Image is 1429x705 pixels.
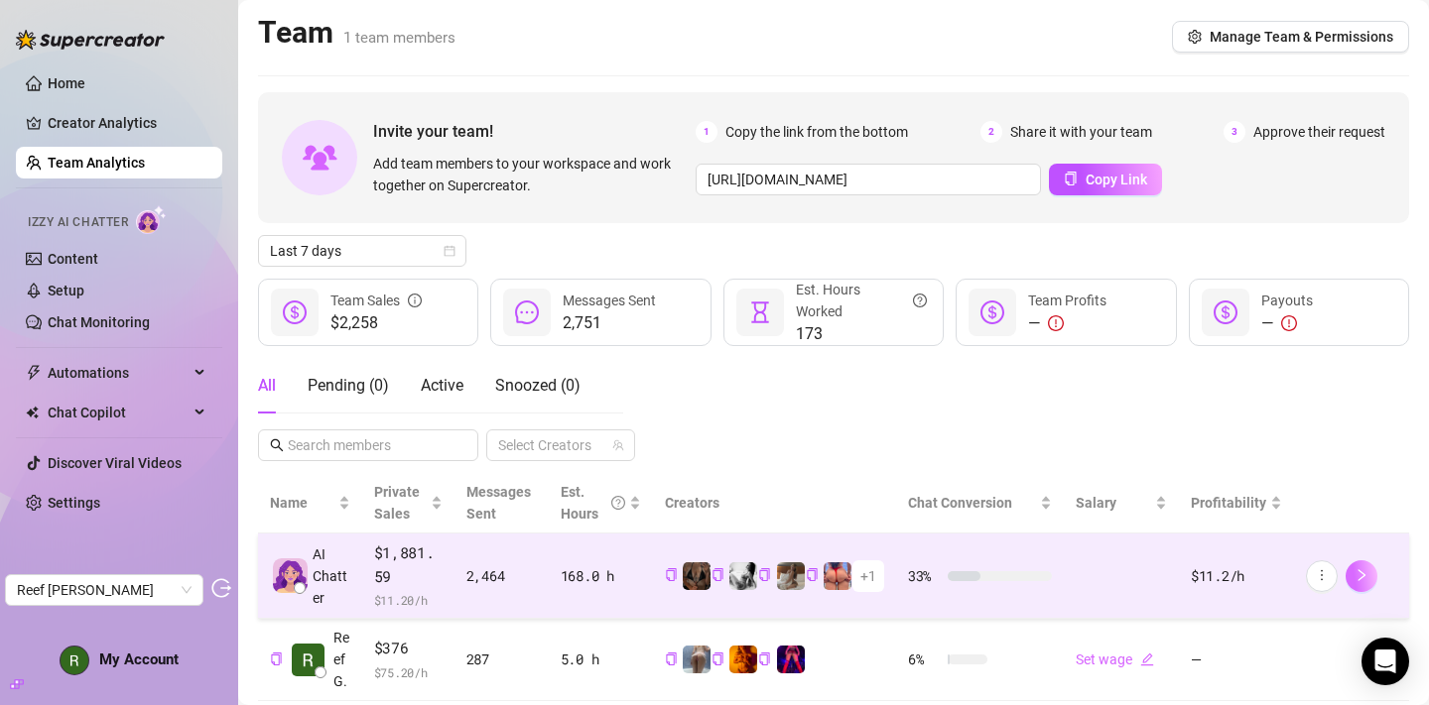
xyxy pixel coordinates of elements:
[421,376,463,395] span: Active
[373,153,688,196] span: Add team members to your workspace and work together on Supercreator.
[270,236,455,266] span: Last 7 days
[408,290,422,311] span: info-circle
[1191,495,1266,511] span: Profitability
[374,590,443,610] span: $ 11.20 /h
[824,562,851,590] img: Stella
[758,651,771,666] button: Copy Creator ID
[683,646,711,673] img: Lola
[26,406,39,419] img: Chat Copilot
[758,568,771,583] button: Copy Creator ID
[61,646,88,674] img: ACg8ocLY9N6-PqO_L49U1OnUdAzWH6o8bxz6_aZR6b-TA5W-12egCw=s96-c
[561,648,641,670] div: 5.0 h
[48,455,182,471] a: Discover Viral Videos
[1049,164,1162,195] button: Copy Link
[48,314,150,330] a: Chat Monitoring
[28,213,128,232] span: Izzy AI Chatter
[48,107,206,139] a: Creator Analytics
[283,300,307,324] span: dollar-circle
[748,300,772,324] span: hourglass
[270,438,284,452] span: search
[48,397,189,428] span: Chat Copilot
[1253,121,1385,143] span: Approve their request
[712,568,724,581] span: copy
[10,677,24,691] span: build
[136,205,167,234] img: AI Chatter
[913,279,927,322] span: question-circle
[729,562,757,590] img: Elsie
[725,121,908,143] span: Copy the link from the bottom
[665,568,678,583] button: Copy Creator ID
[270,651,283,666] button: Copy Teammate ID
[860,565,876,587] span: + 1
[466,565,537,587] div: 2,464
[273,558,308,593] img: izzy-ai-chatter-avatar-DDCN_rTZ.svg
[466,648,537,670] div: 287
[1281,315,1297,331] span: exclamation-circle
[1355,568,1368,582] span: right
[374,484,420,522] span: Private Sales
[1140,652,1154,666] span: edit
[908,495,1012,511] span: Chat Conversion
[611,481,625,525] span: question-circle
[1362,638,1409,685] div: Open Intercom Messenger
[1172,21,1409,53] button: Manage Team & Permissions
[313,543,350,609] span: AI Chatter
[26,365,42,381] span: thunderbolt
[1076,651,1154,667] a: Set wageedit
[211,578,231,598] span: logout
[563,293,656,308] span: Messages Sent
[374,637,443,660] span: $376
[308,374,389,398] div: Pending ( 0 )
[48,283,84,298] a: Setup
[258,473,362,533] th: Name
[1224,121,1245,143] span: 3
[908,565,940,587] span: 33 %
[1188,30,1202,44] span: setting
[330,290,422,311] div: Team Sales
[515,300,539,324] span: message
[1048,315,1064,331] span: exclamation-circle
[665,651,678,666] button: Copy Creator ID
[1076,495,1116,511] span: Salary
[665,652,678,665] span: copy
[288,434,451,456] input: Search members
[1191,565,1282,587] div: $11.2 /h
[1179,619,1294,701] td: —
[343,29,455,47] span: 1 team members
[48,75,85,91] a: Home
[777,646,805,673] img: Xena
[1315,568,1329,582] span: more
[1028,311,1106,335] div: —
[374,662,443,682] span: $ 75.20 /h
[729,646,757,673] img: Honey
[48,155,145,171] a: Team Analytics
[712,568,724,583] button: Copy Creator ID
[696,121,717,143] span: 1
[48,357,189,389] span: Automations
[683,562,711,590] img: Nina
[758,568,771,581] span: copy
[563,311,656,335] span: 2,751
[1064,172,1078,185] span: copy
[16,30,165,50] img: logo-BBDzfeDw.svg
[374,541,443,588] span: $1,881.59
[758,652,771,665] span: copy
[653,473,896,533] th: Creators
[466,484,531,522] span: Messages Sent
[99,650,179,668] span: My Account
[1028,293,1106,308] span: Team Profits
[712,652,724,665] span: copy
[612,439,624,451] span: team
[712,651,724,666] button: Copy Creator ID
[292,644,325,676] img: Reef Galloway
[1214,300,1237,324] span: dollar-circle
[333,627,349,692] span: Reef G.
[806,568,819,581] span: copy
[665,568,678,581] span: copy
[330,311,422,335] span: $2,258
[1261,293,1313,308] span: Payouts
[270,492,334,514] span: Name
[1010,121,1152,143] span: Share it with your team
[495,376,581,395] span: Snoozed ( 0 )
[980,121,1002,143] span: 2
